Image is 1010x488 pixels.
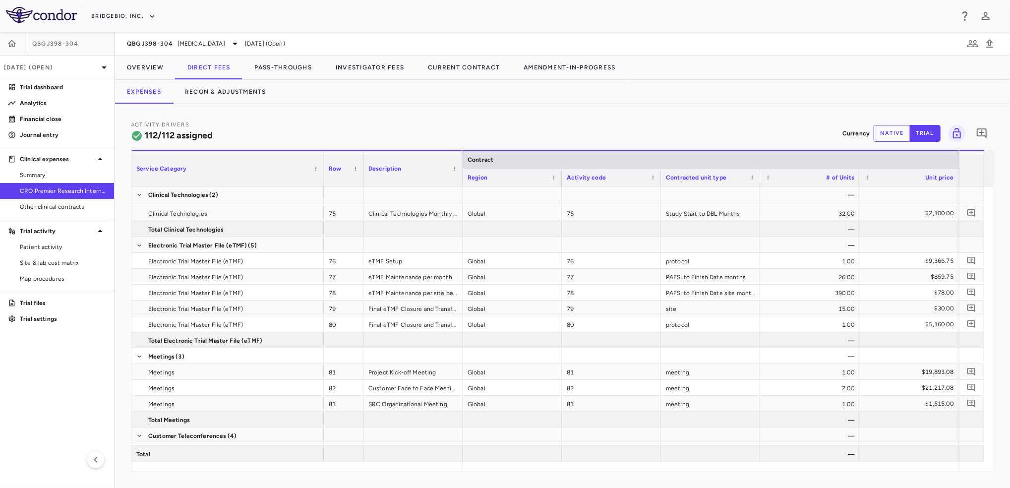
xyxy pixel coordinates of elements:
div: 83 [562,396,661,411]
button: Current Contract [416,56,512,79]
span: Total Electronic Trial Master File (eTMF) [148,333,262,349]
div: Global [463,380,562,395]
p: Trial files [20,299,106,307]
div: $21,217.08 [868,380,953,396]
div: 75 [324,205,363,221]
p: Trial dashboard [20,83,106,92]
span: Row [329,165,341,172]
span: Activity Drivers [131,122,189,128]
div: 80 [324,316,363,332]
button: Expenses [115,80,173,104]
span: Total [136,446,150,462]
span: Summary [20,171,106,180]
div: 80 [562,316,661,332]
div: — [760,427,859,443]
div: 81 [324,364,363,379]
div: — [760,348,859,364]
span: Electronic Trial Master File (eTMF) [148,269,243,285]
span: Electronic Trial Master File (eTMF) [148,317,243,333]
div: eTMF Setup [363,253,463,268]
div: SRC Organizational Meeting [363,396,463,411]
span: Other clinical contracts [20,202,106,211]
div: 84 [562,443,661,459]
span: Patient activity [20,243,106,251]
div: PAFSI to Finish Date months [661,269,760,284]
div: $78.00 [868,285,953,301]
span: Electronic Trial Master File (eTMF) [148,238,247,253]
div: 75 [562,205,661,221]
div: protocol [661,316,760,332]
span: Clinical Technologies [148,187,208,203]
span: QBGJ398-304 [127,40,174,48]
button: Add comment [965,444,978,458]
span: Meetings [148,349,175,365]
span: Electronic Trial Master File (eTMF) [148,253,243,269]
img: logo-full-SnFGN8VE.png [6,7,77,23]
span: Customer Teleconferences [148,428,227,444]
span: Service Category [136,165,186,172]
div: $2,100.00 [868,205,953,221]
div: Clinical Technologies Monthly Maintenance [363,205,463,221]
button: Add comment [965,206,978,220]
svg: Add comment [967,399,976,408]
div: 83 [324,396,363,411]
div: 82 [562,380,661,395]
div: protocol [661,253,760,268]
p: Financial close [20,115,106,123]
button: Overview [115,56,176,79]
span: Clinical Technologies [148,206,207,222]
svg: Add comment [967,367,976,376]
div: Global [463,364,562,379]
div: $859.75 [868,269,953,285]
div: meeting [661,396,760,411]
div: Project Kick-off Meeting [363,364,463,379]
span: [DATE] (Open) [245,39,285,48]
span: Electronic Trial Master File (eTMF) [148,285,243,301]
span: Activity code [567,174,606,181]
span: Total Clinical Technologies [148,222,224,238]
svg: Add comment [967,383,976,392]
h6: 112/112 assigned [145,129,213,142]
div: 78 [324,285,363,300]
button: Add comment [965,302,978,315]
div: $1,515.00 [868,396,953,412]
button: Add comment [965,190,978,204]
div: 59.00 [760,443,859,459]
div: — [760,186,859,202]
div: 2.00 [760,380,859,395]
span: Meetings [148,365,175,380]
div: Study Start to DBL Months [661,205,760,221]
div: Global [463,316,562,332]
div: 79 [324,301,363,316]
div: 32.00 [760,205,859,221]
span: # of Units [827,174,855,181]
div: — [760,412,859,427]
div: 1.00 [760,253,859,268]
span: Region [468,174,487,181]
svg: Add comment [967,256,976,265]
p: Currency [842,129,870,138]
span: [MEDICAL_DATA] [178,39,225,48]
p: Analytics [20,99,106,108]
div: Global [463,443,562,459]
div: Global [463,205,562,221]
div: $5,160.00 [868,316,953,332]
div: 76 [562,253,661,268]
div: meeting [661,380,760,395]
span: Description [368,165,402,172]
div: Customer Face to Face Meeting(s) [363,380,463,395]
div: 1.00 [760,364,859,379]
span: Meetings [148,396,175,412]
div: 82 [324,380,363,395]
p: Trial activity [20,227,94,236]
button: Add comment [965,254,978,267]
div: Global [463,269,562,284]
div: site [661,301,760,316]
div: $19,893.08 [868,364,953,380]
button: Add comment [965,365,978,378]
p: Clinical expenses [20,155,94,164]
span: QBGJ398-304 [32,40,79,48]
div: eTMF Maintenance per month [363,269,463,284]
div: 79 [562,301,661,316]
span: Electronic Trial Master File (eTMF) [148,301,243,317]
